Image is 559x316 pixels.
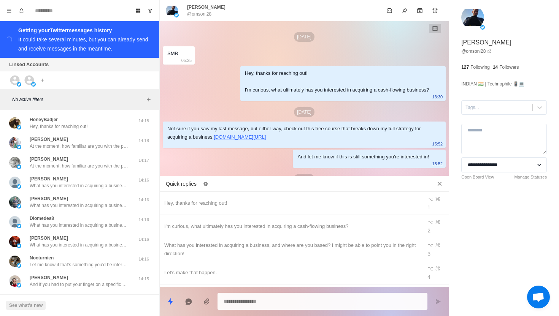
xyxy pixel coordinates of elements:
[164,269,418,277] div: Let's make that happen.
[144,95,153,104] button: Add filters
[17,283,21,288] img: picture
[30,156,68,163] p: [PERSON_NAME]
[430,294,446,309] button: Send message
[3,5,15,17] button: Menu
[427,195,444,212] div: ⌥ ⌘ 1
[461,174,494,180] a: Open Board View
[38,76,47,85] button: Add account
[166,5,178,17] img: picture
[132,5,144,17] button: Board View
[18,26,150,35] div: Getting your Twitter messages history
[30,281,129,288] p: And if you had to put your finger on a specific part of the process that’s holding you back from ...
[294,174,314,184] p: [DATE]
[181,56,192,65] p: 05:25
[427,241,444,258] div: ⌥ ⌘ 3
[134,118,153,124] p: 14:18
[187,4,226,11] p: [PERSON_NAME]
[17,82,21,87] img: picture
[30,215,54,222] p: Diomedes8
[30,143,129,150] p: At the moment, how familiar are you with the process of buying a business?
[17,204,21,209] img: picture
[432,93,443,101] p: 13:30
[30,136,68,143] p: [PERSON_NAME]
[9,275,21,287] img: picture
[461,6,484,29] img: picture
[30,123,88,130] p: Hey, thanks for reaching out!
[199,294,214,309] button: Add media
[134,276,153,282] p: 14:15
[134,137,153,144] p: 14:18
[9,61,49,68] p: Linked Accounts
[30,254,54,261] p: Nocturnien
[9,196,21,208] img: picture
[9,236,21,247] img: picture
[412,3,427,18] button: Archive
[527,286,550,308] a: Open chat
[30,274,68,281] p: [PERSON_NAME]
[17,184,21,189] img: picture
[214,134,266,140] a: [DOMAIN_NAME][URL]
[461,38,511,47] p: [PERSON_NAME]
[134,216,153,223] p: 14:16
[499,64,519,71] p: Followers
[30,222,129,229] p: What has you interested in acquiring a business, and where are you based? I might be able to poin...
[18,36,148,52] div: It could take several minutes, but you can already send and receive messages in the meantime.
[164,222,418,231] div: I'm curious, what ultimately has you interested in acquiring a cash-flowing business?
[461,48,492,55] a: @omsoni28
[30,294,44,301] p: K🇺🇸🏴󠁧󠁢󠁳󠁣󠁴󠁿
[17,243,21,248] img: picture
[15,5,27,17] button: Notifications
[30,261,129,268] p: Let me know if that’s something you’d be interested in and I can set you up on a call with my con...
[30,175,68,182] p: [PERSON_NAME]
[134,236,153,243] p: 14:16
[30,195,68,202] p: [PERSON_NAME]
[493,64,498,71] p: 14
[17,263,21,268] img: picture
[432,160,443,168] p: 15:52
[12,96,144,103] p: No active filters
[432,140,443,148] p: 15:52
[167,49,178,58] div: SMB
[30,116,58,123] p: HoneyBadjer
[144,5,156,17] button: Show unread conversations
[9,137,21,149] img: picture
[134,256,153,262] p: 14:16
[461,80,524,88] p: INDIAN 🇮🇳 | Technophile 📱💻
[200,178,212,190] button: Edit quick replies
[9,177,21,188] img: picture
[6,301,46,310] button: See what's new
[187,11,211,17] p: @omsoni28
[17,164,21,169] img: picture
[163,294,178,309] button: Quick replies
[9,256,21,267] img: picture
[461,64,469,71] p: 127
[17,224,21,228] img: picture
[30,235,68,242] p: [PERSON_NAME]
[30,182,129,189] p: What has you interested in acquiring a business, and where are you based? I might be able to poin...
[427,3,443,18] button: Add reminder
[17,145,21,149] img: picture
[294,32,314,42] p: [DATE]
[382,3,397,18] button: Mark as unread
[134,197,153,203] p: 14:16
[397,3,412,18] button: Pin
[174,13,179,17] img: picture
[30,202,129,209] p: What has you interested in acquiring a business, and where are you based? I might be able to poin...
[294,107,314,117] p: [DATE]
[245,69,429,94] div: Hey, thanks for reaching out! I'm curious, what ultimately has you interested in acquiring a cash...
[30,242,129,248] p: What has you interested in acquiring a business, and where are you based? I might be able to poin...
[17,125,21,130] img: picture
[427,218,444,235] div: ⌥ ⌘ 2
[470,64,490,71] p: Following
[167,125,429,141] div: Not sure if you saw my last message, but either way, check out this free course that breaks down ...
[134,177,153,183] p: 14:16
[9,216,21,228] img: picture
[514,174,547,180] a: Manage Statuses
[297,153,429,161] div: And let me know if this is still something you're interested in!
[181,294,196,309] button: Reply with AI
[164,241,418,258] div: What has you interested in acquiring a business, and where are you based? I might be able to poin...
[434,178,446,190] button: Close quick replies
[30,163,129,169] p: At the moment, how familiar are you with the process of buying a business?
[427,264,444,281] div: ⌥ ⌘ 4
[134,157,153,164] p: 14:17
